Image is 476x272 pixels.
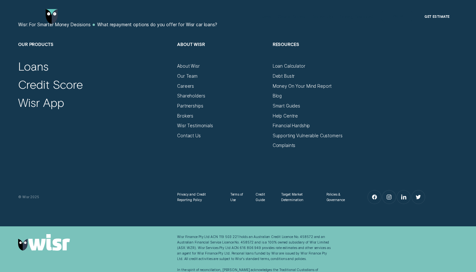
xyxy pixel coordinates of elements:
[46,9,58,24] img: Wisr
[177,133,201,139] a: Contact Us
[177,41,267,64] h2: About Wisr
[177,93,205,99] a: Shareholders
[18,41,172,64] h2: Our Products
[340,14,374,19] div: Spring Discount
[326,192,353,203] a: Policies & Governance
[177,113,193,119] a: Brokers
[380,9,414,24] button: Log in
[255,192,271,203] a: Credit Guide
[273,113,298,119] a: Help Centre
[273,84,332,89] a: Money On Your Mind Report
[273,93,282,99] a: Blog
[416,9,458,24] a: Get Estimate
[18,95,64,109] a: Wisr App
[397,190,410,204] a: LinkedIn
[18,77,83,91] a: Credit Score
[273,74,295,79] a: Debt Bustr
[177,123,213,129] a: Wisr Testimonials
[177,63,200,69] a: About Wisr
[412,190,425,204] a: Twitter
[273,41,363,64] h2: Resources
[177,74,198,79] a: Our Team
[18,59,49,73] a: Loans
[281,192,316,203] a: Target Market Determination
[177,192,220,203] a: Privacy and Credit Reporting Policy
[16,194,175,200] div: © Wisr 2025
[273,123,310,129] a: Financial Hardship
[382,190,396,204] a: Instagram
[16,9,31,24] button: Open Menu
[312,14,333,19] div: Round Up
[273,63,305,69] a: Loan Calculator
[18,234,70,251] img: Wisr
[273,143,296,148] a: Complaints
[177,84,194,89] a: Careers
[278,14,305,19] div: Credit Score
[368,190,381,204] a: Facebook
[273,133,343,139] a: Supporting Vulnerable Customers
[177,103,203,109] a: Partnerships
[230,192,246,203] a: Terms of Use
[273,103,300,109] a: Smart Guides
[258,14,271,19] div: Loans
